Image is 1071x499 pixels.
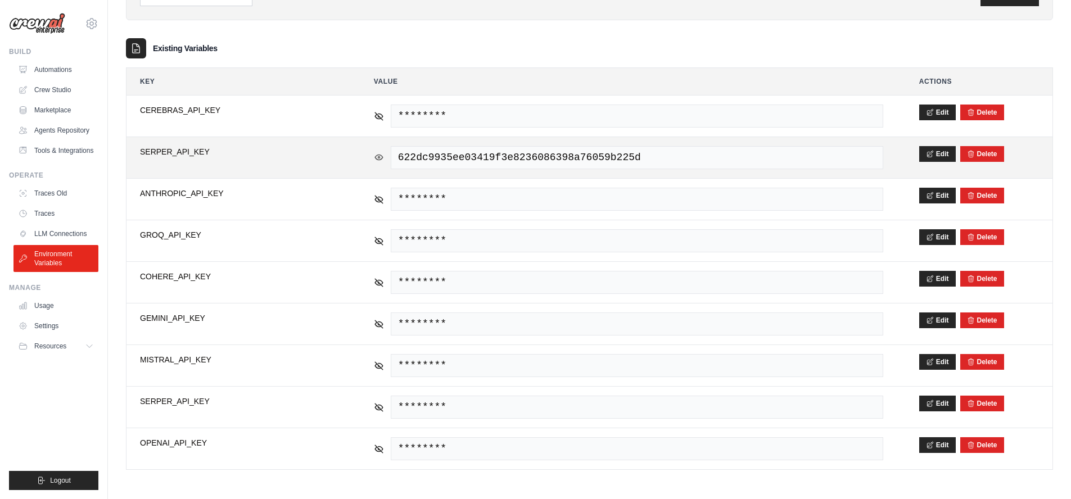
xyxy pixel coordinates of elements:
span: GROQ_API_KEY [140,229,338,241]
button: Delete [967,149,997,158]
a: Crew Studio [13,81,98,99]
button: Edit [919,271,956,287]
div: Build [9,47,98,56]
button: Delete [967,316,997,325]
span: Resources [34,342,66,351]
a: Usage [13,297,98,315]
button: Delete [967,357,997,366]
span: 622dc9935ee03419f3e8236086398a76059b225d [391,146,883,169]
a: Traces [13,205,98,223]
button: Delete [967,191,997,200]
button: Edit [919,354,956,370]
h3: Existing Variables [153,43,218,54]
th: Value [360,68,897,95]
span: Logout [50,476,71,485]
a: Tools & Integrations [13,142,98,160]
a: Settings [13,317,98,335]
a: LLM Connections [13,225,98,243]
button: Edit [919,396,956,411]
span: COHERE_API_KEY [140,271,338,282]
button: Edit [919,229,956,245]
a: Marketplace [13,101,98,119]
span: MISTRAL_API_KEY [140,354,338,365]
a: Environment Variables [13,245,98,272]
button: Edit [919,188,956,203]
button: Delete [967,108,997,117]
span: GEMINI_API_KEY [140,312,338,324]
button: Edit [919,312,956,328]
a: Agents Repository [13,121,98,139]
a: Traces Old [13,184,98,202]
button: Edit [919,437,956,453]
span: ANTHROPIC_API_KEY [140,188,338,199]
a: Automations [13,61,98,79]
span: SERPER_API_KEY [140,396,338,407]
div: Operate [9,171,98,180]
span: CEREBRAS_API_KEY [140,105,338,116]
button: Delete [967,233,997,242]
th: Key [126,68,351,95]
button: Edit [919,105,956,120]
span: OPENAI_API_KEY [140,437,338,448]
span: SERPER_API_KEY [140,146,338,157]
th: Actions [906,68,1052,95]
button: Delete [967,441,997,450]
button: Delete [967,274,997,283]
button: Delete [967,399,997,408]
div: Manage [9,283,98,292]
button: Resources [13,337,98,355]
button: Edit [919,146,956,162]
img: Logo [9,13,65,34]
button: Logout [9,471,98,490]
